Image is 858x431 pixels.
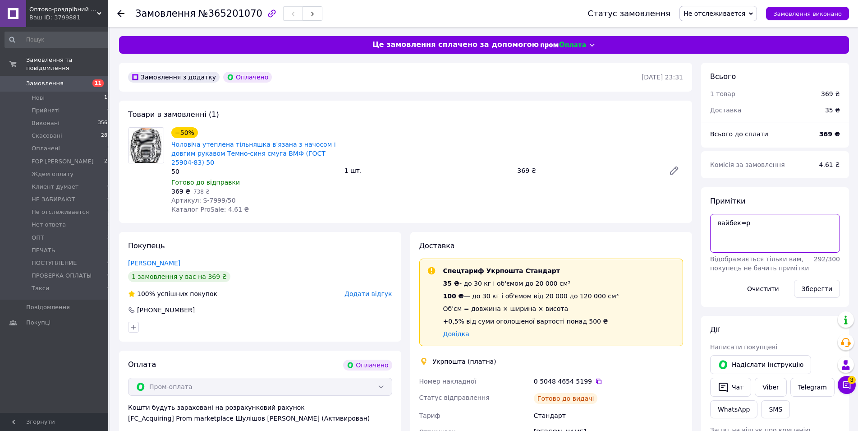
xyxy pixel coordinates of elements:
[128,414,392,423] div: [FC_Acquiring] Prom marketplace Шулішов [PERSON_NAME] (Активирован)
[92,79,104,87] span: 11
[710,130,768,138] span: Всього до сплати
[710,72,736,81] span: Всього
[107,183,110,191] span: 0
[32,221,66,229] span: Нет ответа
[32,94,45,102] span: Нові
[443,292,464,300] span: 100 ₴
[794,280,840,298] button: Зберегти
[104,94,110,102] span: 11
[128,289,217,298] div: успішних покупок
[107,234,110,242] span: 2
[343,360,392,371] div: Оплачено
[107,195,110,204] span: 0
[107,259,110,267] span: 0
[128,72,220,83] div: Замовлення з додатку
[710,197,745,205] span: Примітки
[32,144,60,153] span: Оплачені
[710,325,720,334] span: Дії
[29,14,108,22] div: Ваш ID: 3799881
[171,141,336,166] a: Чоловіча утеплена тільняшка в'язана з начосом і довгим рукавом Темно-синя смуга ВМФ (ГОСТ 25904-8...
[443,330,469,338] a: Довідка
[104,158,110,166] span: 23
[341,164,514,177] div: 1 шт.
[107,107,110,115] span: 0
[171,167,337,176] div: 50
[642,74,683,81] time: [DATE] 23:31
[26,303,70,311] span: Повідомлення
[32,246,55,255] span: ПЕЧАТЬ
[32,158,94,166] span: FOP [PERSON_NAME]
[766,7,849,20] button: Замовлення виконано
[107,208,110,216] span: 8
[710,400,757,418] a: WhatsApp
[136,306,196,315] div: [PHONE_NUMBER]
[137,290,155,297] span: 100%
[107,144,110,153] span: 5
[128,271,230,282] div: 1 замовлення у вас на 369 ₴
[710,378,751,397] button: Чат
[443,279,619,288] div: - до 30 кг і об'ємом до 20 000 см³
[32,183,78,191] span: Клиент думает
[26,319,50,327] span: Покупці
[710,343,777,351] span: Написати покупцеві
[32,284,49,292] span: Такси
[588,9,671,18] div: Статус замовлення
[198,8,262,19] span: №365201070
[98,119,110,127] span: 3561
[710,90,735,97] span: 1 товар
[223,72,272,83] div: Оплачено
[128,128,164,163] img: Чоловіча утеплена тільняшка в'язана з начосом і довгим рукавом Темно-синя смуга ВМФ (ГОСТ 25904-8...
[29,5,97,14] span: Оптово-роздрібний магазин SVI
[32,132,62,140] span: Скасовані
[107,170,110,178] span: 1
[820,100,845,120] div: 35 ₴
[32,107,60,115] span: Прийняті
[107,246,110,255] span: 1
[532,408,685,424] div: Стандарт
[128,260,180,267] a: [PERSON_NAME]
[814,255,840,263] span: 292 / 300
[710,255,809,272] span: Відображається тільки вам, покупець не бачить примітки
[773,10,842,17] span: Замовлення виконано
[443,292,619,301] div: — до 30 кг і об'ємом від 20 000 до 120 000 см³
[117,9,124,18] div: Повернутися назад
[128,241,165,250] span: Покупець
[171,206,249,213] span: Каталог ProSale: 4.61 ₴
[739,280,787,298] button: Очистити
[710,161,785,168] span: Комісія за замовлення
[848,376,856,384] span: 3
[534,377,683,386] div: 0 5048 4654 5199
[171,188,190,195] span: 369 ₴
[710,214,840,253] textarea: вайбек=р
[32,195,75,204] span: НЕ ЗАБИРАЮТ
[790,378,835,397] a: Telegram
[665,162,683,180] a: Редагувати
[171,179,240,186] span: Готово до відправки
[26,56,108,72] span: Замовлення та повідомлення
[101,132,110,140] span: 287
[443,304,619,313] div: Об'єм = довжина × ширина × висота
[419,394,490,401] span: Статус відправлення
[32,170,73,178] span: Ждем оплату
[32,272,92,280] span: ПРОВЕРКА ОПЛАТЫ
[419,378,477,385] span: Номер накладної
[5,32,111,48] input: Пошук
[193,189,210,195] span: 738 ₴
[710,355,811,374] button: Надіслати інструкцію
[32,234,44,242] span: ОПТ
[419,241,455,250] span: Доставка
[107,272,110,280] span: 0
[128,360,156,369] span: Оплата
[171,197,236,204] span: Артикул: S-7999/50
[107,284,110,292] span: 0
[431,357,499,366] div: Укрпошта (платна)
[710,107,741,114] span: Доставка
[838,376,856,394] button: Чат з покупцем3
[128,403,392,423] div: Кошти будуть зараховані на розрахунковий рахунок
[135,8,196,19] span: Замовлення
[26,79,64,88] span: Замовлення
[128,110,219,119] span: Товари в замовленні (1)
[443,280,459,287] span: 35 ₴
[514,164,661,177] div: 369 ₴
[443,267,560,274] span: Спецтариф Укрпошта Стандарт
